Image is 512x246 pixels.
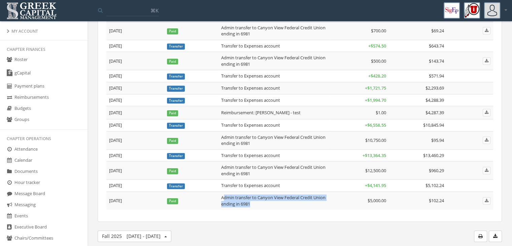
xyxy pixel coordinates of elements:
[109,58,122,64] span: [DATE]
[365,167,386,174] span: $12,500.00
[167,183,185,189] span: Transfer
[218,149,331,161] td: Transfer to Expenses account
[167,73,185,80] span: Transfer
[429,197,444,204] span: $102.24
[109,85,122,91] span: [DATE]
[363,152,386,158] span: +
[365,137,386,143] span: $10,750.00
[368,43,386,49] span: +
[109,152,122,158] span: [DATE]
[218,131,331,149] td: Admin transfer to Canyon View Federal Credit Union ending in 6981
[109,73,122,79] span: [DATE]
[102,233,161,239] span: Fall 2025
[368,73,386,79] span: +
[109,167,122,174] span: [DATE]
[365,85,386,91] span: +
[365,122,386,128] span: +
[429,43,444,49] span: $643.74
[218,82,331,94] td: Transfer to Expenses account
[218,94,331,106] td: Transfer to Expenses account
[425,85,444,91] span: $2,293.69
[371,58,386,64] span: $500.00
[423,152,444,158] span: $13,460.29
[167,86,185,92] span: Transfer
[167,153,185,159] span: Transfer
[109,43,122,49] span: [DATE]
[367,182,386,188] span: $4,141.95
[429,167,444,174] span: $960.29
[218,70,331,82] td: Transfer to Expenses account
[367,97,386,103] span: $1,994.70
[429,73,444,79] span: $571.94
[425,182,444,188] span: $5,102.24
[109,122,122,128] span: [DATE]
[423,122,444,128] span: $10,845.94
[150,7,159,14] span: ⌘K
[431,28,444,34] span: $69.24
[167,123,185,129] span: Transfer
[167,110,178,116] span: Paid
[167,28,178,34] span: Paid
[365,97,386,103] span: +
[376,110,386,116] span: $1.00
[127,233,161,239] span: [DATE] - [DATE]
[425,110,444,116] span: $4,287.39
[218,22,331,40] td: Admin transfer to Canyon View Federal Credit Union ending in 6981
[431,137,444,143] span: $95.94
[218,52,331,70] td: Admin transfer to Canyon View Federal Credit Union ending in 6981
[371,73,386,79] span: $428.20
[167,138,178,144] span: Paid
[98,230,171,242] button: Fall 2025[DATE] - [DATE]
[218,106,331,119] td: Reimbursement: [PERSON_NAME] - test
[109,28,122,34] span: [DATE]
[167,168,178,174] span: Paid
[367,85,386,91] span: $1,721.75
[425,97,444,103] span: $4,288.39
[218,40,331,52] td: Transfer to Expenses account
[429,58,444,64] span: $143.74
[368,197,386,204] span: $5,000.00
[218,161,331,180] td: Admin transfer to Canyon View Federal Credit Union ending in 6981
[167,198,178,204] span: Paid
[365,152,386,158] span: $13,364.35
[367,122,386,128] span: $6,558.55
[371,28,386,34] span: $700.00
[371,43,386,49] span: $574.50
[218,192,331,210] td: Admin transfer to Canyon View Federal Credit Union ending in 6981
[218,180,331,192] td: Transfer to Expenses account
[109,110,122,116] span: [DATE]
[218,119,331,131] td: Transfer to Expenses account
[109,197,122,204] span: [DATE]
[109,137,122,143] span: [DATE]
[167,98,185,104] span: Transfer
[7,28,81,34] div: My Account
[167,59,178,65] span: Paid
[167,43,185,50] span: Transfer
[365,182,386,188] span: +
[109,182,122,188] span: [DATE]
[109,97,122,103] span: [DATE]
